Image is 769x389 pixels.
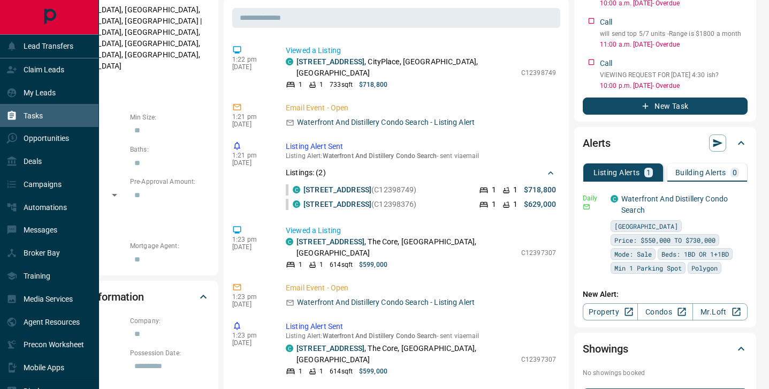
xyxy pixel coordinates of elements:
p: 1 [492,199,496,210]
span: Mode: Sale [614,249,652,259]
p: Listing Alerts [593,169,640,176]
p: 1:23 pm [232,332,270,339]
div: Alerts [583,130,748,156]
p: [DATE] [232,63,270,71]
div: condos.ca [286,345,293,352]
p: Waterfront And Distillery Condo Search - Listing Alert [297,117,475,128]
p: 1 [646,169,651,176]
p: 1 [319,366,323,376]
p: [GEOGRAPHIC_DATA], [GEOGRAPHIC_DATA], [GEOGRAPHIC_DATA], [GEOGRAPHIC_DATA] | [GEOGRAPHIC_DATA], [... [45,1,210,75]
p: VIEWING REQUEST FOR [DATE] 4:30 ish? [600,70,748,80]
p: , The Core, [GEOGRAPHIC_DATA], [GEOGRAPHIC_DATA] [296,236,516,259]
p: Mortgage Agent: [130,241,210,251]
a: Waterfront And Distillery Condo Search [621,194,728,214]
div: condos.ca [293,186,300,193]
p: 11:00 a.m. [DATE] - Overdue [600,40,748,49]
span: Beds: 1BD OR 1+1BD [661,249,729,259]
p: C12397307 [521,248,556,258]
h2: Showings [583,340,628,357]
p: (C12398376) [303,199,417,210]
p: [DATE] [232,121,270,128]
p: Listing Alert Sent [286,141,556,152]
p: $599,000 [359,260,387,270]
div: condos.ca [611,195,618,203]
p: Motivation: [45,80,210,90]
p: Company: [130,316,210,326]
p: Call [600,58,613,69]
p: [DATE] [232,339,270,347]
div: Personal Information [45,284,210,310]
p: , The Core, [GEOGRAPHIC_DATA], [GEOGRAPHIC_DATA] [296,343,516,365]
p: 733 sqft [330,80,353,89]
div: condos.ca [293,200,300,208]
p: 1:21 pm [232,113,270,121]
span: Waterfront And Distillery Condo Search [323,332,437,340]
p: $629,000 [524,199,556,210]
p: 1 [513,199,517,210]
p: Email Event - Open [286,282,556,294]
p: C12398749 [521,68,556,78]
p: C12397307 [521,355,556,364]
p: , CityPlace, [GEOGRAPHIC_DATA], [GEOGRAPHIC_DATA] [296,56,516,79]
span: [GEOGRAPHIC_DATA] [614,221,678,231]
svg: Email [583,203,590,211]
p: Call [600,17,613,28]
p: 614 sqft [330,260,353,270]
p: [DATE] [232,243,270,251]
p: Baths: [130,145,210,154]
p: New Alert: [583,289,748,300]
a: Mr.Loft [692,303,748,320]
a: [STREET_ADDRESS] [303,185,371,194]
p: Min Size: [130,113,210,122]
p: $718,800 [524,184,556,196]
p: 1:23 pm [232,236,270,243]
div: condos.ca [286,58,293,65]
a: [STREET_ADDRESS] [296,344,364,353]
p: Email Event - Open [286,102,556,114]
p: 1 [299,80,302,89]
p: $718,800 [359,80,387,89]
p: Viewed a Listing [286,45,556,56]
p: Listing Alert : - sent via email [286,152,556,160]
p: will send top 5/7 units -Range is $1800 a month [600,29,748,39]
p: 1 [319,260,323,270]
div: Showings [583,336,748,362]
p: Waterfront And Distillery Condo Search - Listing Alert [297,297,475,308]
p: 1 [319,80,323,89]
p: [DATE] [232,301,270,308]
p: $599,000 [359,366,387,376]
p: Daily [583,193,604,203]
a: [STREET_ADDRESS] [296,57,364,66]
span: Waterfront And Distillery Condo Search [323,152,437,160]
div: Listings: (2) [286,163,556,183]
p: Viewed a Listing [286,225,556,236]
p: No showings booked [583,368,748,378]
a: [STREET_ADDRESS] [296,237,364,246]
a: Condos [637,303,692,320]
a: [STREET_ADDRESS] [303,200,371,208]
p: 614 sqft [330,366,353,376]
div: condos.ca [286,238,293,245]
p: 1:21 pm [232,152,270,159]
p: (C12398749) [303,184,417,196]
a: Property [583,303,638,320]
p: Building Alerts [675,169,726,176]
span: Min 1 Parking Spot [614,263,682,273]
p: Possession Date: [130,348,210,358]
p: Listing Alert : - sent via email [286,332,556,340]
p: 10:00 p.m. [DATE] - Overdue [600,81,748,91]
span: Polygon [691,263,718,273]
p: Pre-Approval Amount: [130,177,210,186]
span: Price: $550,000 TO $730,000 [614,235,715,245]
p: Credit Score: [45,209,210,219]
p: Listing Alert Sent [286,321,556,332]
p: 1 [492,184,496,196]
p: 1 [513,184,517,196]
p: 1:22 pm [232,56,270,63]
p: 1 [299,366,302,376]
p: 0 [733,169,737,176]
p: [DATE] [232,159,270,167]
p: 1 [299,260,302,270]
p: 1:23 pm [232,293,270,301]
button: New Task [583,98,748,115]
